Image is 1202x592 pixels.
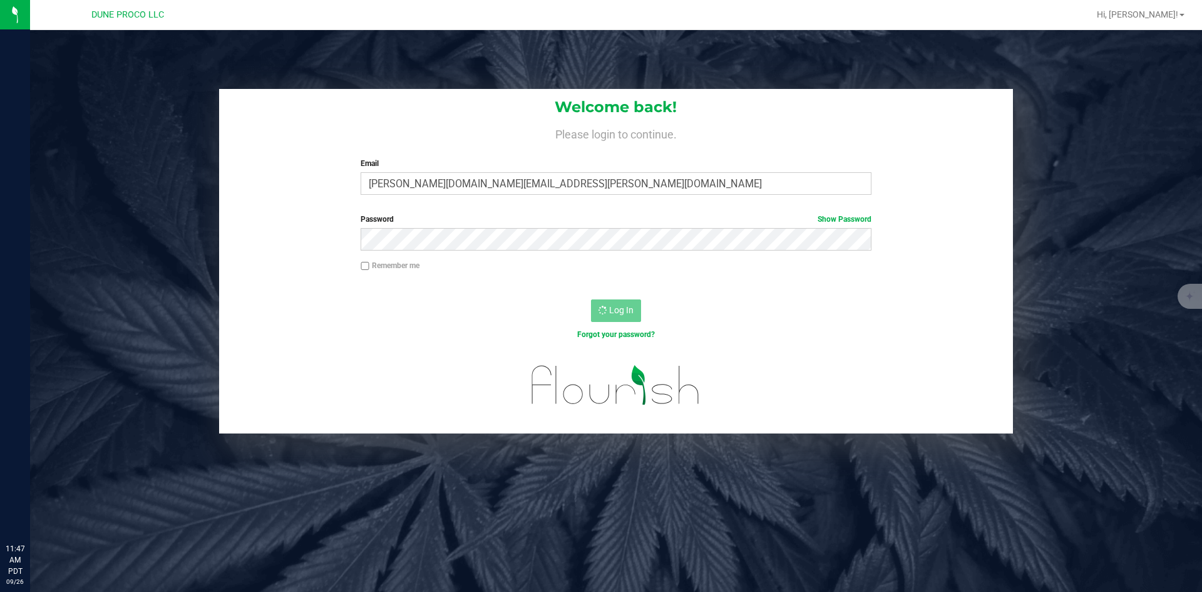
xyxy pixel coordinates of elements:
[219,125,1013,140] h4: Please login to continue.
[609,305,634,315] span: Log In
[591,299,641,322] button: Log In
[361,260,419,271] label: Remember me
[1097,9,1178,19] span: Hi, [PERSON_NAME]!
[361,158,871,169] label: Email
[6,543,24,577] p: 11:47 AM PDT
[219,99,1013,115] h1: Welcome back!
[577,330,655,339] a: Forgot your password?
[516,353,715,417] img: flourish_logo.svg
[818,215,871,224] a: Show Password
[91,9,164,20] span: DUNE PROCO LLC
[6,577,24,586] p: 09/26
[361,262,369,271] input: Remember me
[361,215,394,224] span: Password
